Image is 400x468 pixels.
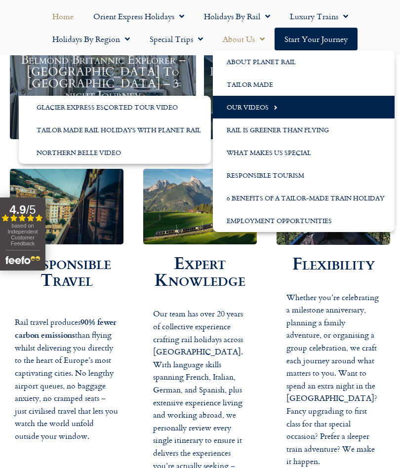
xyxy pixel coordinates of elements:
nav: Menu [5,5,395,50]
a: Responsible Tourism [213,164,395,187]
h2: Responsible Travel [10,254,123,288]
a: Home [42,5,83,28]
a: Rail is Greener than Flying [213,118,395,141]
a: Special Trips [140,28,213,50]
a: Our Videos [213,96,395,118]
a: Holidays by Region [42,28,140,50]
a: Belmond Britannic Explorer – [GEOGRAPHIC_DATA] To [GEOGRAPHIC_DATA] – 3 night Journey [10,16,196,139]
p: Rail travel produces than flying whilst delivering you directly to the heart of Europe’s most cap... [15,303,119,443]
a: Orient Express Holidays [83,5,194,28]
a: About Us [213,28,275,50]
a: 6 Benefits of a Tailor-Made Train Holiday [213,187,395,209]
h3: Belmond Britannic Explorer – [GEOGRAPHIC_DATA] To [GEOGRAPHIC_DATA] – 3 night Journey [15,54,191,102]
a: Glacier Express Escorted Tour Video [19,96,211,118]
a: Start your Journey [275,28,358,50]
p: Whether you’re celebrating a milestone anniversary, planning a family adventure, or organising a ... [286,291,380,468]
ul: About Us [213,50,395,232]
a: Northern Belle Video [19,141,211,164]
h2: Expert Knowledge [143,254,257,288]
h3: Royal Scotsman – Wild Spirit of Scotland [209,66,385,90]
a: About Planet Rail [213,50,395,73]
a: Employment Opportunities [213,209,395,232]
a: Holidays by Rail [194,5,280,28]
a: Tailor Made Rail Holidays with Planet Rail [19,118,211,141]
a: Royal Scotsman – Wild Spirit of Scotland [204,16,390,139]
h2: Flexibility [277,255,390,272]
a: What Makes us Special [213,141,395,164]
a: Tailor Made [213,73,395,96]
a: Luxury Trains [280,5,358,28]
